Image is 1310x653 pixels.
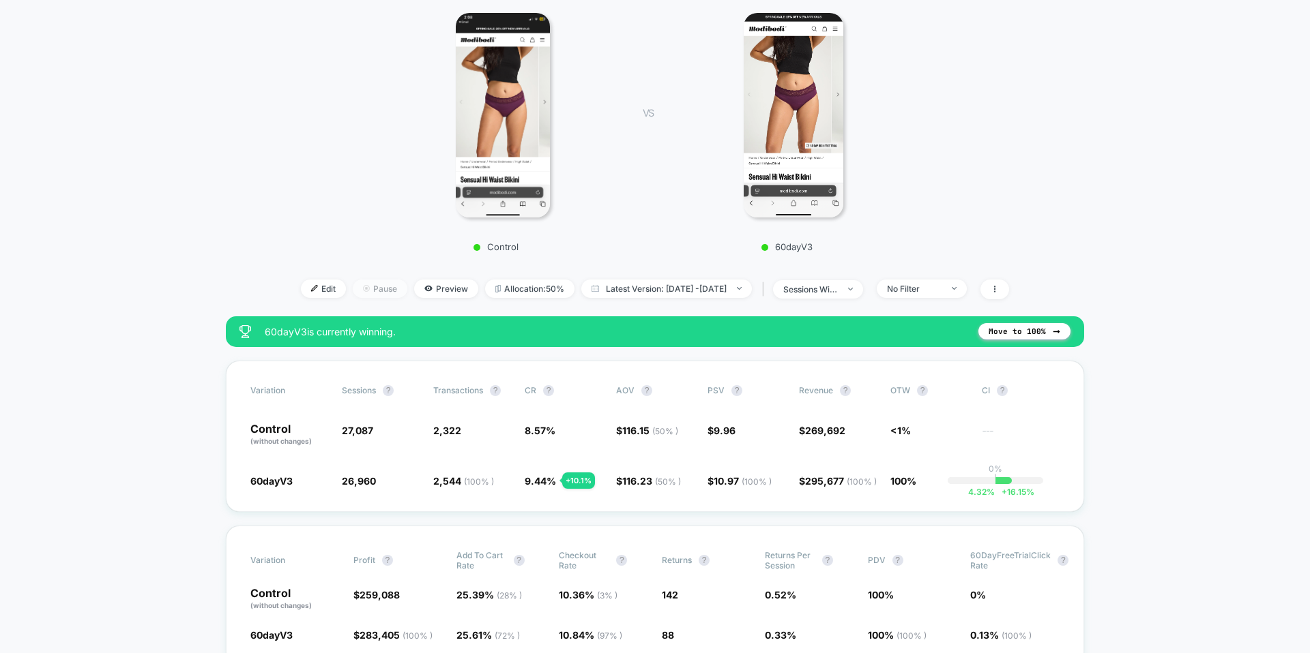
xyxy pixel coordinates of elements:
[616,475,681,487] span: $
[643,107,654,119] span: VS
[250,601,312,609] span: (without changes)
[456,13,551,217] img: Control main
[765,550,815,571] span: Returns Per Session
[495,631,520,641] span: ( 72 % )
[978,323,1071,339] button: Move to 100%
[525,385,536,395] span: CR
[641,385,652,396] button: ?
[662,555,692,565] span: Returns
[708,385,725,395] span: PSV
[765,629,796,641] span: 0.33 %
[559,550,609,571] span: Checkout Rate
[525,475,556,487] span: 9.44 %
[456,550,507,571] span: Add To Cart Rate
[1058,555,1068,566] button: ?
[342,425,373,436] span: 27,087
[265,326,965,337] span: 60dayV3 is currently winning.
[382,555,393,566] button: ?
[662,589,678,601] span: 142
[868,589,894,601] span: 100 %
[759,279,773,299] span: |
[311,285,318,292] img: edit
[250,437,312,445] span: (without changes)
[731,385,742,396] button: ?
[543,385,554,396] button: ?
[799,475,877,487] span: $
[353,589,400,601] span: $
[597,631,622,641] span: ( 97 % )
[622,475,681,487] span: 116.23
[783,284,838,294] div: sessions with impression
[970,550,1051,571] span: 60DayFreeTrialClick rate
[250,475,293,487] span: 60dayV3
[982,427,1060,446] span: ---
[890,475,916,487] span: 100%
[708,425,736,436] span: $
[714,475,772,487] span: 10.97
[353,555,375,565] span: Profit
[456,589,522,601] span: 25.39 %
[514,555,525,566] button: ?
[497,590,522,601] span: ( 28 % )
[464,476,494,487] span: ( 100 % )
[897,631,927,641] span: ( 100 % )
[592,285,599,292] img: calendar
[495,285,501,292] img: rebalance
[433,425,461,436] span: 2,322
[662,629,674,641] span: 88
[383,385,394,396] button: ?
[597,590,617,601] span: ( 3 % )
[868,629,927,641] span: 100 %
[970,629,1032,641] span: 0.13 %
[239,325,251,338] img: success_star
[968,487,995,497] span: 4.32 %
[737,287,742,290] img: end
[360,589,400,601] span: 259,088
[989,464,1002,474] p: 0%
[1002,631,1032,641] span: ( 100 % )
[890,385,965,396] span: OTW
[994,474,997,484] p: |
[822,555,833,566] button: ?
[952,287,957,290] img: end
[485,279,574,298] span: Allocation: 50%
[744,13,844,217] img: 60dayV3 main
[403,631,433,641] span: ( 100 % )
[699,555,710,566] button: ?
[995,487,1034,497] span: 16.15 %
[456,629,520,641] span: 25.61 %
[840,385,851,396] button: ?
[581,279,752,298] span: Latest Version: [DATE] - [DATE]
[742,476,772,487] span: ( 100 % )
[868,555,886,565] span: PDV
[799,385,833,395] span: Revenue
[353,279,407,298] span: Pause
[708,475,772,487] span: $
[765,589,796,601] span: 0.52 %
[655,476,681,487] span: ( 50 % )
[433,385,483,395] span: Transactions
[301,279,346,298] span: Edit
[887,284,942,294] div: No Filter
[250,550,325,571] span: Variation
[342,385,376,395] span: Sessions
[997,385,1008,396] button: ?
[847,476,877,487] span: ( 100 % )
[805,475,877,487] span: 295,677
[622,425,678,436] span: 116.15
[799,425,845,436] span: $
[250,629,293,641] span: 60dayV3
[559,589,617,601] span: 10.36 %
[562,472,595,489] div: + 10.1 %
[848,288,853,290] img: end
[250,423,328,446] p: Control
[433,475,494,487] span: 2,544
[360,629,433,641] span: 283,405
[1002,487,1007,497] span: +
[559,629,622,641] span: 10.84 %
[890,425,911,436] span: <1%
[892,555,903,566] button: ?
[525,425,555,436] span: 8.57 %
[414,279,478,298] span: Preview
[490,385,501,396] button: ?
